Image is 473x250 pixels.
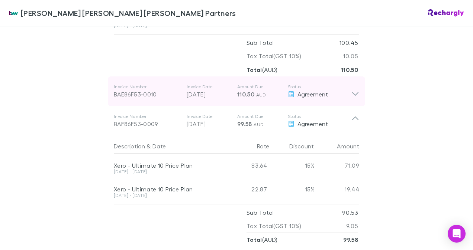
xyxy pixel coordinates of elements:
p: Invoice Date [187,114,231,119]
p: [DATE] [187,119,231,128]
strong: 110.50 [341,66,358,73]
div: 15% [270,154,315,177]
div: [DATE] - [DATE] [114,193,222,198]
span: AUD [256,92,266,98]
div: 83.64 [225,154,270,177]
p: ( AUD ) [247,233,278,246]
div: Open Intercom Messenger [448,225,466,243]
div: 22.87 [225,177,270,201]
p: Invoice Number [114,84,181,90]
p: Invoice Number [114,114,181,119]
div: 71.09 [315,154,359,177]
div: BAE86F53-0010 [114,90,181,99]
p: Tax Total (GST 10%) [247,49,302,63]
p: 90.53 [342,206,358,219]
div: & [114,139,222,154]
button: Date [152,139,166,154]
p: Invoice Date [187,84,231,90]
div: 15% [270,177,315,201]
div: Invoice NumberBAE86F53-0010Invoice Date[DATE]Amount Due110.50 AUDStatusAgreement [108,76,365,106]
strong: Total [247,236,262,243]
span: Agreement [297,120,328,127]
p: Amount Due [237,84,282,90]
p: Status [288,84,351,90]
span: [PERSON_NAME] [PERSON_NAME] [PERSON_NAME] Partners [21,7,236,19]
p: 10.05 [343,49,358,63]
p: [DATE] [187,90,231,99]
span: Agreement [297,91,328,98]
span: 99.58 [237,120,252,128]
img: Rechargly Logo [428,9,464,17]
div: Xero - Ultimate 10 Price Plan [114,162,222,169]
div: Xero - Ultimate 10 Price Plan [114,185,222,193]
p: 100.45 [340,36,358,49]
strong: Total [247,66,262,73]
p: Sub Total [247,206,274,219]
p: Tax Total (GST 10%) [247,219,302,233]
img: Brewster Walsh Waters Partners's Logo [9,9,18,17]
button: Description [114,139,145,154]
p: 9.05 [346,219,358,233]
p: Sub Total [247,36,274,49]
span: AUD [254,122,264,127]
div: [DATE] - [DATE] [114,170,222,174]
div: BAE86F53-0009 [114,119,181,128]
p: Status [288,114,351,119]
div: Invoice NumberBAE86F53-0009Invoice Date[DATE]Amount Due99.58 AUDStatusAgreement [108,106,365,136]
p: ( AUD ) [247,63,278,76]
div: 19.44 [315,177,359,201]
span: 110.50 [237,91,254,98]
strong: 99.58 [343,236,358,243]
p: Amount Due [237,114,282,119]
